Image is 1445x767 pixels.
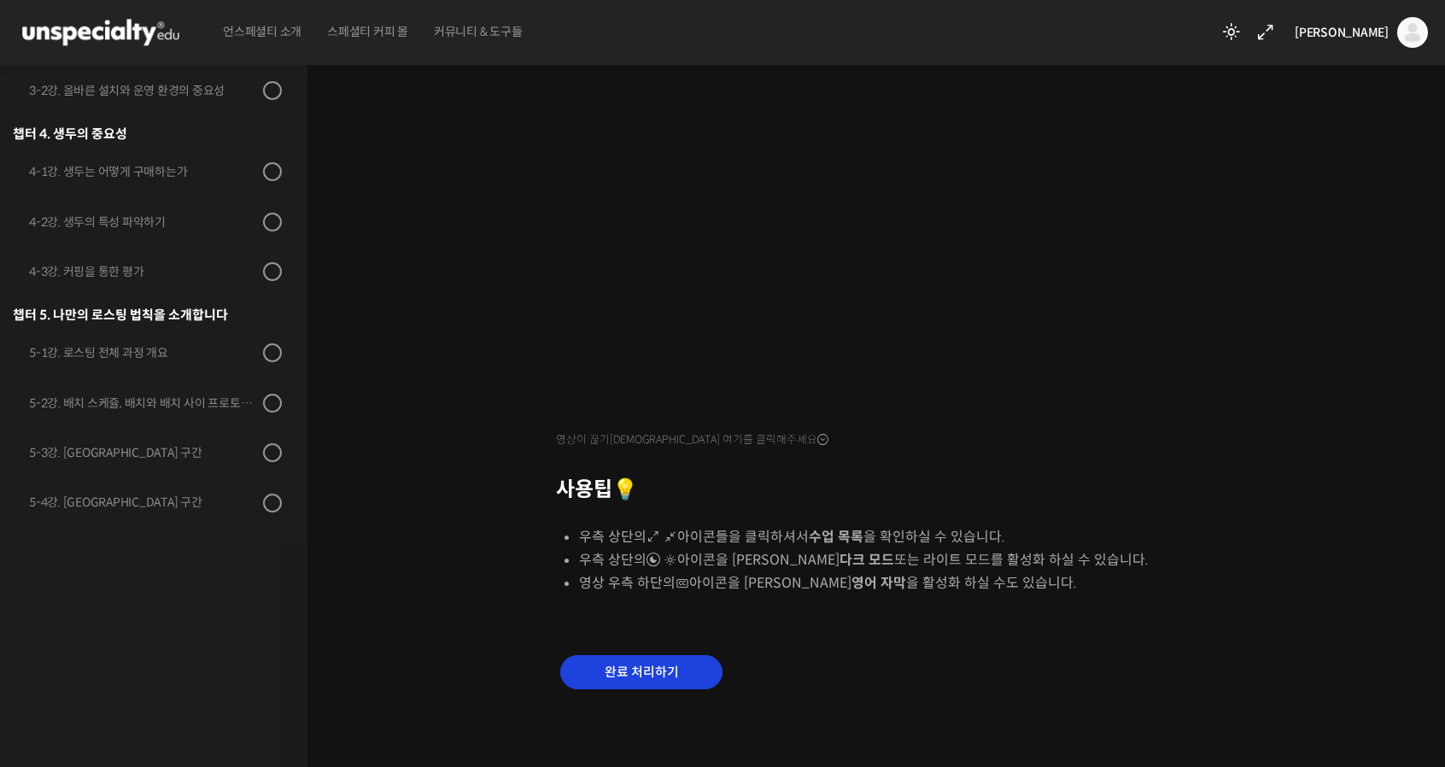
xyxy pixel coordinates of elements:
[29,213,258,231] div: 4-2강. 생두의 특성 파악하기
[156,568,177,582] span: 대화
[113,542,220,584] a: 대화
[579,525,1205,548] li: 우측 상단의 아이콘들을 클릭하셔서 을 확인하실 수 있습니다.
[556,477,638,502] strong: 사용팁
[29,493,258,512] div: 5-4강. [GEOGRAPHIC_DATA] 구간
[220,542,328,584] a: 설정
[264,567,284,581] span: 설정
[851,574,906,592] b: 영어 자막
[556,433,828,447] span: 영상이 끊기[DEMOGRAPHIC_DATA] 여기를 클릭해주세요
[5,542,113,584] a: 홈
[29,81,258,100] div: 3-2강. 올바른 설치와 운영 환경의 중요성
[29,443,258,462] div: 5-3강. [GEOGRAPHIC_DATA] 구간
[29,543,258,562] div: 5-5강. 디벨롭 타임
[612,477,638,502] strong: 💡
[29,343,258,362] div: 5-1강. 로스팅 전체 과정 개요
[54,567,64,581] span: 홈
[29,394,258,413] div: 5-2강. 배치 스케쥴, 배치와 배치 사이 프로토콜 & 투입 온도
[809,528,863,546] b: 수업 목록
[29,262,258,281] div: 4-3강. 커핑을 통한 평가
[13,122,282,145] div: 챕터 4. 생두의 중요성
[13,303,282,326] div: 챕터 5. 나만의 로스팅 법칙을 소개합니다
[1295,25,1389,40] span: [PERSON_NAME]
[579,571,1205,594] li: 영상 우측 하단의 아이콘을 [PERSON_NAME] 을 활성화 하실 수도 있습니다.
[579,548,1205,571] li: 우측 상단의 아이콘을 [PERSON_NAME] 또는 라이트 모드를 활성화 하실 수 있습니다.
[29,162,258,181] div: 4-1강. 생두는 어떻게 구매하는가
[840,551,894,569] b: 다크 모드
[560,655,722,690] input: 완료 처리하기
